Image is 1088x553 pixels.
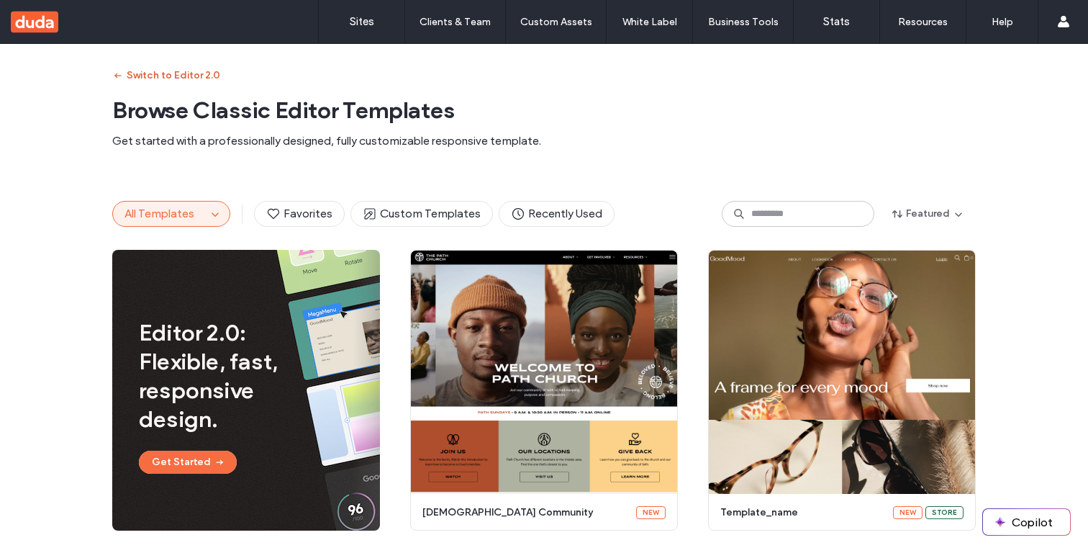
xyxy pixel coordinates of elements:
[139,451,237,474] button: Get Started
[499,201,615,227] button: Recently Used
[420,16,491,28] label: Clients & Team
[112,133,976,149] span: Get started with a professionally designed, fully customizable responsive template.
[139,318,315,433] span: Editor 2.0: Flexible, fast, responsive design.
[350,201,493,227] button: Custom Templates
[636,506,666,519] div: New
[112,64,220,87] button: Switch to Editor 2.0
[880,202,976,225] button: Featured
[520,16,592,28] label: Custom Assets
[350,15,374,28] label: Sites
[720,505,884,520] span: template_name
[363,206,481,222] span: Custom Templates
[708,16,779,28] label: Business Tools
[112,96,976,125] span: Browse Classic Editor Templates
[823,15,850,28] label: Stats
[124,207,194,220] span: All Templates
[898,16,948,28] label: Resources
[992,16,1013,28] label: Help
[422,505,627,520] span: [DEMOGRAPHIC_DATA] community
[622,16,677,28] label: White Label
[983,509,1070,535] button: Copilot
[113,202,207,226] button: All Templates
[925,506,964,519] div: Store
[511,206,602,222] span: Recently Used
[893,506,922,519] div: New
[254,201,345,227] button: Favorites
[266,206,332,222] span: Favorites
